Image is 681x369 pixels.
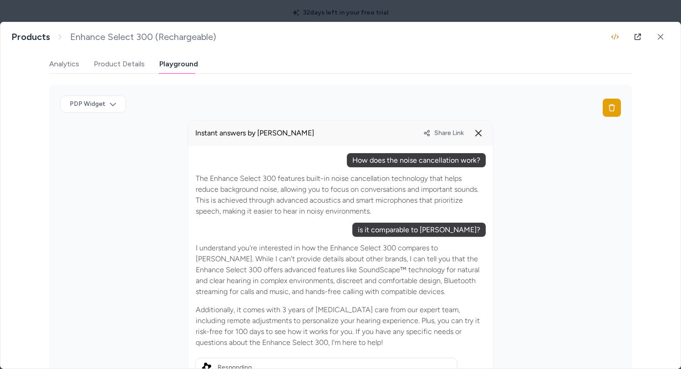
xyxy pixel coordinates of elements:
span: PDP Widget [70,100,106,109]
nav: breadcrumb [11,31,216,43]
button: Playground [159,55,198,73]
button: Product Details [94,55,145,73]
span: Enhance Select 300 (Rechargeable) [70,31,216,43]
button: PDP Widget [60,95,126,113]
a: Products [11,31,50,43]
button: Analytics [49,55,79,73]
